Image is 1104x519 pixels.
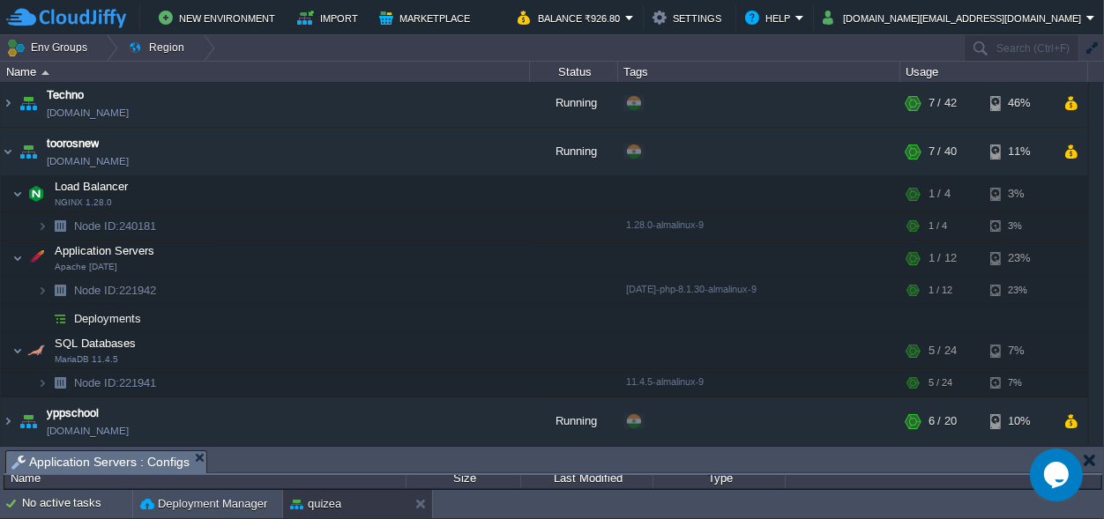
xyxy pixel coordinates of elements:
[990,213,1048,241] div: 3%
[48,278,72,305] img: AMDAwAAAACH5BAEAAAAALAAAAAABAAEAAAICRAEAOw==
[24,334,48,369] img: AMDAwAAAACH5BAEAAAAALAAAAAABAAEAAAICRAEAOw==
[53,245,157,258] a: Application ServersApache [DATE]
[22,490,132,518] div: No active tasks
[47,105,129,122] a: [DOMAIN_NAME]
[530,80,618,128] div: Running
[53,337,138,352] span: SQL Databases
[16,129,41,176] img: AMDAwAAAACH5BAEAAAAALAAAAAABAAEAAAICRAEAOw==
[72,219,159,234] span: 240181
[41,70,49,75] img: AMDAwAAAACH5BAEAAAAALAAAAAABAAEAAAICRAEAOw==
[72,284,159,299] a: Node ID:221942
[823,7,1086,28] button: [DOMAIN_NAME][EMAIL_ADDRESS][DOMAIN_NAME]
[929,334,957,369] div: 5 / 24
[12,241,23,277] img: AMDAwAAAACH5BAEAAAAALAAAAAABAAEAAAICRAEAOw==
[626,220,704,231] span: 1.28.0-almalinux-9
[16,398,41,446] img: AMDAwAAAACH5BAEAAAAALAAAAAABAAEAAAICRAEAOw==
[6,468,406,488] div: Name
[72,219,159,234] a: Node ID:240181
[72,312,144,327] a: Deployments
[47,423,129,441] a: [DOMAIN_NAME]
[901,62,1087,82] div: Usage
[53,180,131,195] span: Load Balancer
[929,398,957,446] div: 6 / 20
[929,241,957,277] div: 1 / 12
[140,495,267,513] button: Deployment Manager
[24,241,48,277] img: AMDAwAAAACH5BAEAAAAALAAAAAABAAEAAAICRAEAOw==
[74,377,119,390] span: Node ID:
[6,7,126,29] img: CloudJiffy
[929,80,957,128] div: 7 / 42
[626,377,704,388] span: 11.4.5-almalinux-9
[522,468,653,488] div: Last Modified
[654,468,785,488] div: Type
[53,244,157,259] span: Application Servers
[48,306,72,333] img: AMDAwAAAACH5BAEAAAAALAAAAAABAAEAAAICRAEAOw==
[37,278,48,305] img: AMDAwAAAACH5BAEAAAAALAAAAAABAAEAAAICRAEAOw==
[37,306,48,333] img: AMDAwAAAACH5BAEAAAAALAAAAAABAAEAAAICRAEAOw==
[990,334,1048,369] div: 7%
[16,80,41,128] img: AMDAwAAAACH5BAEAAAAALAAAAAABAAEAAAICRAEAOw==
[53,337,138,351] a: SQL DatabasesMariaDB 11.4.5
[379,7,475,28] button: Marketplace
[530,398,618,446] div: Running
[72,284,159,299] span: 221942
[1,398,15,446] img: AMDAwAAAACH5BAEAAAAALAAAAAABAAEAAAICRAEAOw==
[990,370,1048,397] div: 7%
[24,177,48,212] img: AMDAwAAAACH5BAEAAAAALAAAAAABAAEAAAICRAEAOw==
[619,62,899,82] div: Tags
[6,35,93,60] button: Env Groups
[929,278,952,305] div: 1 / 12
[12,177,23,212] img: AMDAwAAAACH5BAEAAAAALAAAAAABAAEAAAICRAEAOw==
[53,181,131,194] a: Load BalancerNGINX 1.28.0
[929,129,957,176] div: 7 / 40
[72,376,159,391] a: Node ID:221941
[37,370,48,397] img: AMDAwAAAACH5BAEAAAAALAAAAAABAAEAAAICRAEAOw==
[11,451,190,473] span: Application Servers : Configs
[2,62,529,82] div: Name
[1,129,15,176] img: AMDAwAAAACH5BAEAAAAALAAAAAABAAEAAAICRAEAOw==
[47,136,99,153] a: toorosnew
[55,198,112,209] span: NGINX 1.28.0
[159,7,280,28] button: New Environment
[990,80,1048,128] div: 46%
[48,213,72,241] img: AMDAwAAAACH5BAEAAAAALAAAAAABAAEAAAICRAEAOw==
[530,129,618,176] div: Running
[290,495,341,513] button: quizea
[990,241,1048,277] div: 23%
[990,177,1048,212] div: 3%
[47,405,99,423] a: yppschool
[745,7,795,28] button: Help
[929,213,947,241] div: 1 / 4
[929,177,951,212] div: 1 / 4
[47,87,84,105] a: Techno
[990,278,1048,305] div: 23%
[990,398,1048,446] div: 10%
[653,7,727,28] button: Settings
[12,334,23,369] img: AMDAwAAAACH5BAEAAAAALAAAAAABAAEAAAICRAEAOw==
[47,153,129,171] a: [DOMAIN_NAME]
[48,370,72,397] img: AMDAwAAAACH5BAEAAAAALAAAAAABAAEAAAICRAEAOw==
[37,213,48,241] img: AMDAwAAAACH5BAEAAAAALAAAAAABAAEAAAICRAEAOw==
[518,7,625,28] button: Balance ₹926.80
[74,220,119,234] span: Node ID:
[1030,449,1086,501] iframe: chat widget
[55,355,118,366] span: MariaDB 11.4.5
[55,263,117,273] span: Apache [DATE]
[407,468,520,488] div: Size
[74,285,119,298] span: Node ID:
[1,80,15,128] img: AMDAwAAAACH5BAEAAAAALAAAAAABAAEAAAICRAEAOw==
[72,376,159,391] span: 221941
[128,35,190,60] button: Region
[990,129,1048,176] div: 11%
[531,62,617,82] div: Status
[626,285,757,295] span: [DATE]-php-8.1.30-almalinux-9
[297,7,363,28] button: Import
[929,370,952,397] div: 5 / 24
